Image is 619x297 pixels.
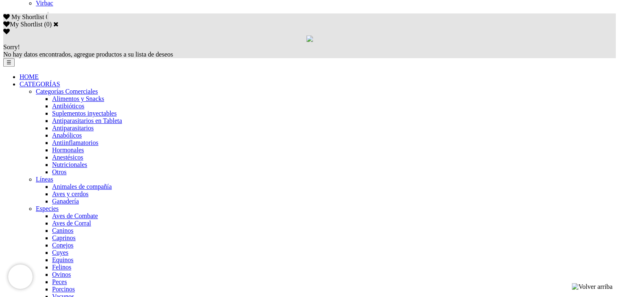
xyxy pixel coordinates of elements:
a: Felinos [52,264,71,271]
a: Porcinos [52,286,75,293]
span: ( ) [44,21,52,28]
a: Especies [36,205,59,212]
a: Otros [52,168,67,175]
button: ☰ [3,58,15,67]
span: 0 [46,13,49,20]
a: Antibióticos [52,103,84,109]
a: Ganadería [52,198,79,205]
a: Cerrar [53,21,59,27]
img: loading.gif [306,35,313,42]
a: Equinos [52,256,73,263]
a: Antiparasitarios en Tableta [52,117,122,124]
span: My Shortlist [11,13,44,20]
a: Anabólicos [52,132,82,139]
a: Nutricionales [52,161,87,168]
label: 0 [46,21,50,28]
a: HOME [20,73,39,80]
a: Aves de Combate [52,212,98,219]
a: Aves de Corral [52,220,91,227]
a: Alimentos y Snacks [52,95,104,102]
img: Volver arriba [572,283,612,290]
a: Hormonales [52,146,84,153]
a: Aves y cerdos [52,190,88,197]
a: Suplementos inyectables [52,110,117,117]
a: Antiparasitarios [52,124,94,131]
a: Peces [52,278,67,285]
span: Sorry! [3,44,20,50]
a: Animales de compañía [52,183,112,190]
a: Líneas [36,176,53,183]
div: No hay datos encontrados, agregue productos a su lista de deseos [3,44,616,58]
a: CATEGORÍAS [20,81,60,87]
a: Cuyes [52,249,68,256]
iframe: Brevo live chat [8,264,33,289]
a: Anestésicos [52,154,83,161]
a: Antiinflamatorios [52,139,98,146]
a: Caprinos [52,234,76,241]
a: Conejos [52,242,73,249]
a: Categorías Comerciales [36,88,98,95]
label: My Shortlist [3,21,42,28]
a: Ovinos [52,271,71,278]
a: Caninos [52,227,73,234]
